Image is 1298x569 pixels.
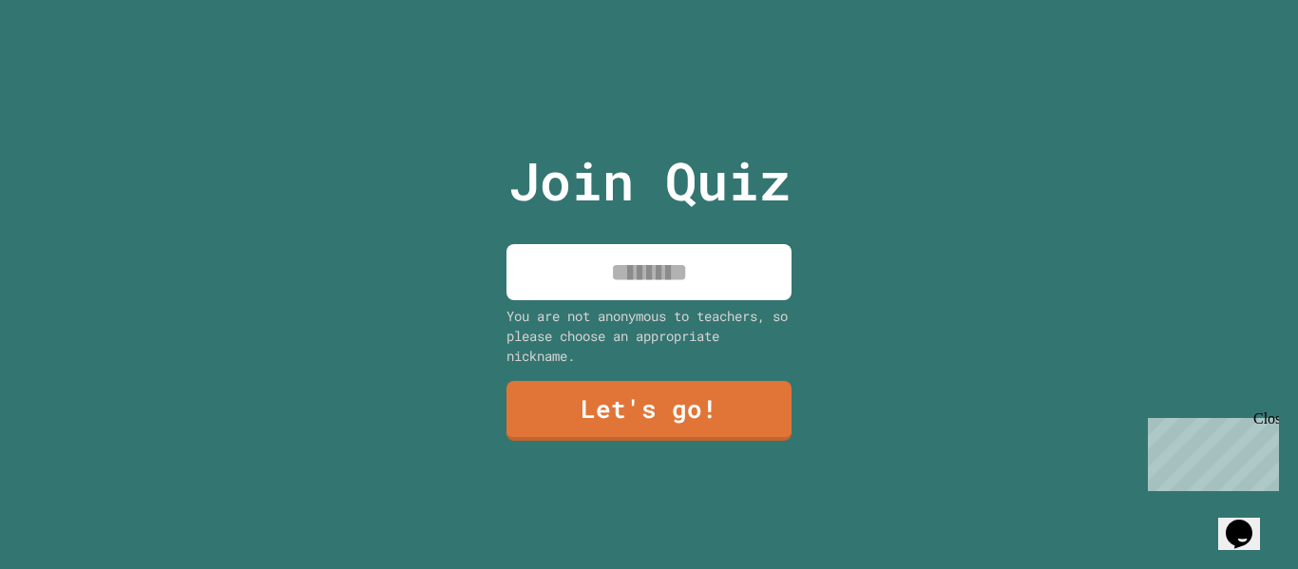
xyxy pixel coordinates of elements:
div: You are not anonymous to teachers, so please choose an appropriate nickname. [506,306,792,366]
div: Chat with us now!Close [8,8,131,121]
iframe: chat widget [1218,493,1279,550]
a: Let's go! [506,381,792,441]
p: Join Quiz [508,142,791,220]
iframe: chat widget [1140,410,1279,491]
